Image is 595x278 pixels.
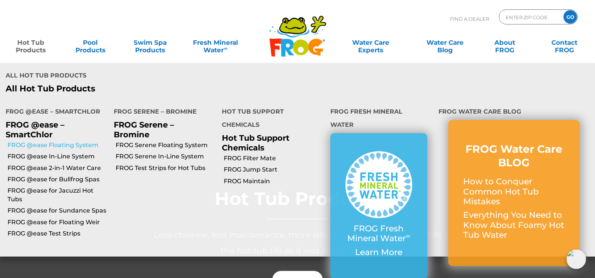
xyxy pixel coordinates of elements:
[222,105,319,133] h4: Hot Tub Support Chemicals
[67,35,114,50] a: PoolProducts
[116,141,216,149] a: FROG Serene Floating System
[8,164,108,172] a: FROG @ease 2-in-1 Water Care
[224,46,227,51] sup: ∞
[563,10,577,24] input: GO
[566,249,586,269] img: openIcon
[406,232,410,240] sup: ∞
[8,141,108,149] a: FROG @ease Floating System
[463,142,565,170] h3: FROG Water Care BLOG
[8,35,54,50] a: Hot TubProducts
[8,152,108,161] a: FROG @ease In-Line System
[330,105,427,133] h4: FROG Fresh Mineral Water
[222,133,319,152] p: Hot Tub Support Chemicals
[224,154,324,163] a: FROG Filter Mate
[114,120,211,139] p: FROG Serene – Bromine
[422,35,468,50] a: Water CareBlog
[333,35,408,50] a: Water CareExperts
[8,218,108,226] a: FROG @ease for Floating Weir
[116,152,216,161] a: FROG Serene In-Line System
[463,177,565,207] p: How to Conquer Common Hot Tub Mistakes
[345,151,412,261] a: FROG Fresh Mineral Water∞ Learn More
[345,224,412,244] p: FROG Fresh Mineral Water
[6,120,102,139] p: FROG @ease – SmartChlor
[116,164,216,172] a: FROG Test Strips for Hot Tubs
[114,105,211,120] h4: FROG Serene – Bromine
[6,69,292,84] h4: All Hot Tub Products
[345,248,412,257] p: Learn More
[481,35,528,50] a: AboutFROG
[463,210,565,240] p: Everything You Need to Know About Foamy Hot Tub Water
[8,229,108,238] a: FROG @ease Test Strips
[8,207,108,215] a: FROG @ease for Sundance Spas
[8,187,108,204] a: FROG @ease for Jacuzzi Hot Tubs
[438,105,589,120] h4: FROG Water Care Blog
[224,166,324,174] a: FROG Jump Start
[127,35,173,50] a: Swim SpaProducts
[450,9,489,28] p: Find A Dealer
[8,175,108,184] a: FROG @ease for Bullfrog Spas
[224,177,324,185] a: FROG Maintain
[6,105,102,120] h4: FROG @ease – SmartChlor
[505,12,556,23] input: Zip Code Form
[187,35,245,50] a: Fresh MineralWater∞
[6,84,292,94] a: All Hot Tub Products
[463,142,565,244] a: FROG Water Care BLOG How to Conquer Common Hot Tub Mistakes Everything You Need to Know About Foa...
[541,35,587,50] a: ContactFROG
